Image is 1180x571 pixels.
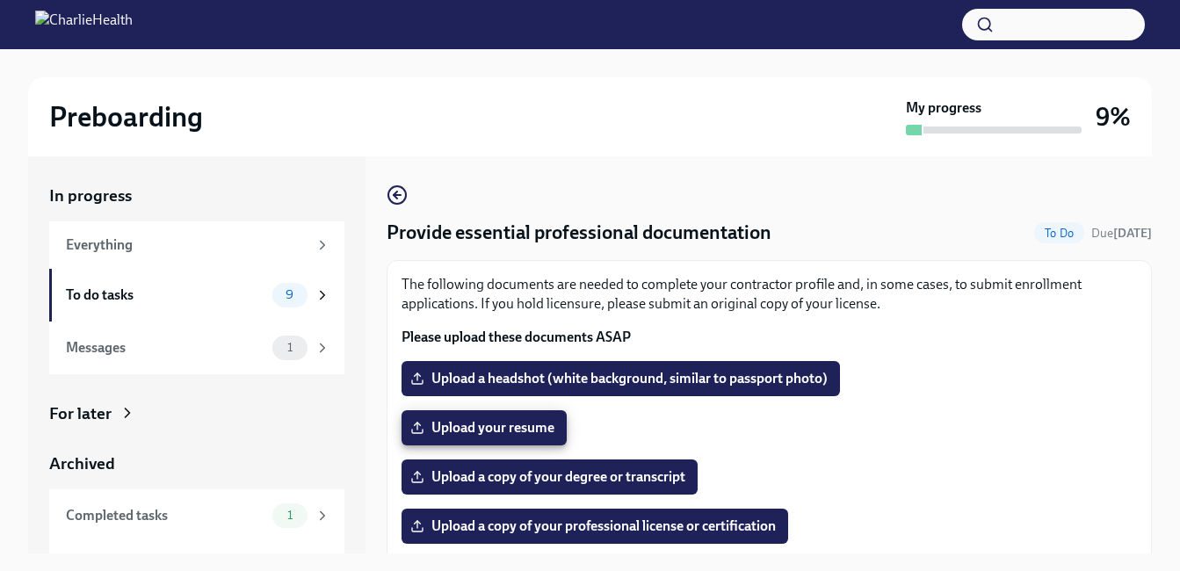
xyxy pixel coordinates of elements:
[49,322,344,374] a: Messages1
[49,402,112,425] div: For later
[277,341,303,354] span: 1
[49,184,344,207] a: In progress
[275,288,304,301] span: 9
[414,419,554,437] span: Upload your resume
[402,275,1137,314] p: The following documents are needed to complete your contractor profile and, in some cases, to sub...
[402,509,788,544] label: Upload a copy of your professional license or certification
[414,468,685,486] span: Upload a copy of your degree or transcript
[402,361,840,396] label: Upload a headshot (white background, similar to passport photo)
[1091,225,1152,242] span: October 6th, 2025 08:00
[66,506,265,525] div: Completed tasks
[1091,226,1152,241] span: Due
[49,452,344,475] a: Archived
[49,99,203,134] h2: Preboarding
[66,235,308,255] div: Everything
[414,517,776,535] span: Upload a copy of your professional license or certification
[906,98,981,118] strong: My progress
[49,402,344,425] a: For later
[277,509,303,522] span: 1
[387,220,771,246] h4: Provide essential professional documentation
[402,459,698,495] label: Upload a copy of your degree or transcript
[1096,101,1131,133] h3: 9%
[66,338,265,358] div: Messages
[49,489,344,542] a: Completed tasks1
[49,221,344,269] a: Everything
[1034,227,1084,240] span: To Do
[402,410,567,445] label: Upload your resume
[66,285,265,305] div: To do tasks
[49,269,344,322] a: To do tasks9
[414,370,828,387] span: Upload a headshot (white background, similar to passport photo)
[1113,226,1152,241] strong: [DATE]
[35,11,133,39] img: CharlieHealth
[402,329,631,345] strong: Please upload these documents ASAP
